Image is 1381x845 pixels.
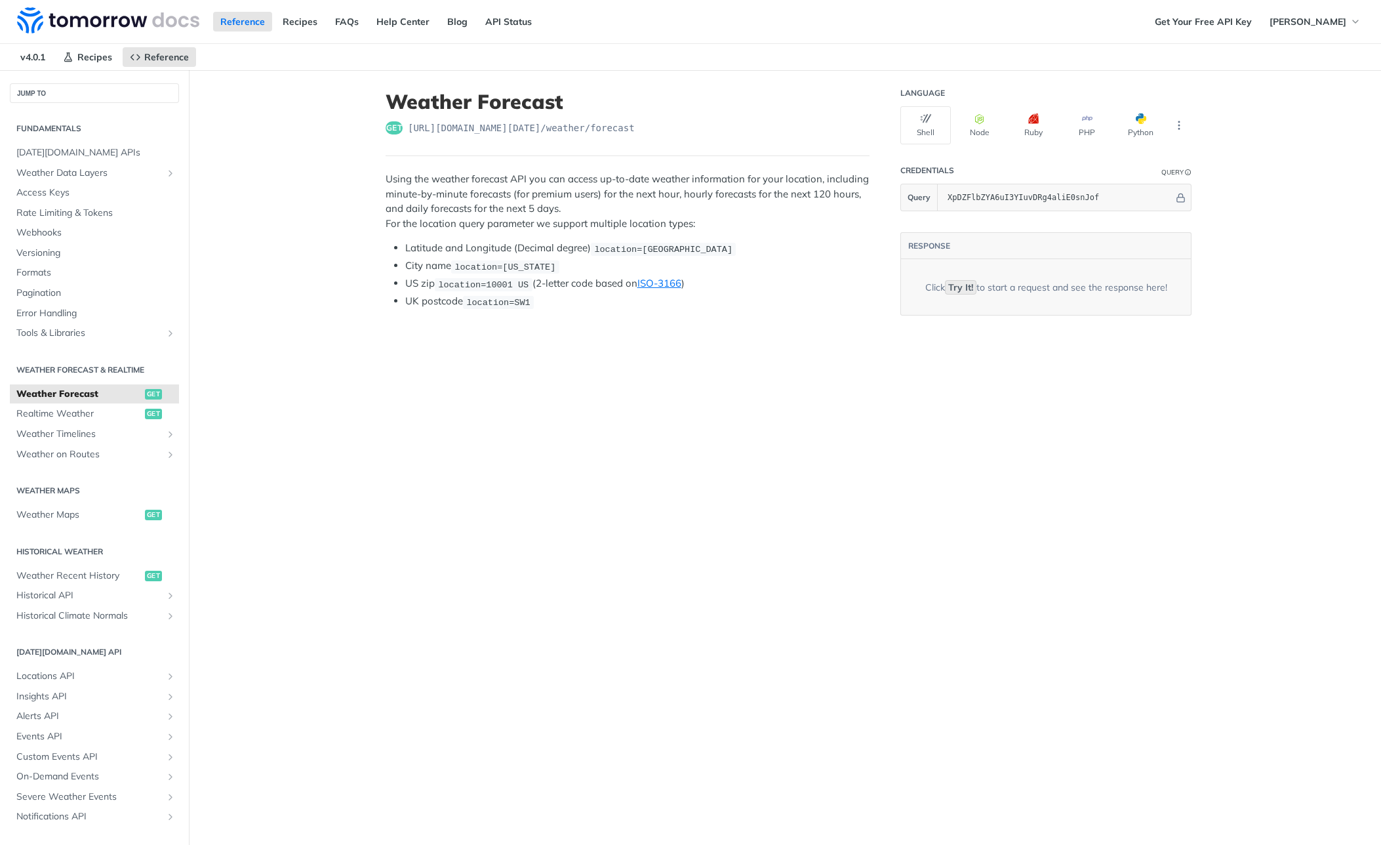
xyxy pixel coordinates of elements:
span: Pagination [16,287,176,300]
a: Versioning [10,243,179,263]
span: Weather Maps [16,508,142,522]
a: Weather TimelinesShow subpages for Weather Timelines [10,424,179,444]
a: Locations APIShow subpages for Locations API [10,667,179,686]
span: [PERSON_NAME] [1270,16,1346,28]
h2: Weather Forecast & realtime [10,364,179,376]
span: get [145,409,162,419]
a: API Status [478,12,539,31]
button: Show subpages for Insights API [165,691,176,702]
a: Tools & LibrariesShow subpages for Tools & Libraries [10,323,179,343]
button: Show subpages for Severe Weather Events [165,792,176,802]
button: Node [954,106,1005,144]
button: RESPONSE [908,239,951,253]
button: Hide [1174,191,1188,204]
a: Weather Data LayersShow subpages for Weather Data Layers [10,163,179,183]
button: JUMP TO [10,83,179,103]
button: Shell [900,106,951,144]
li: Latitude and Longitude (Decimal degree) [405,241,870,256]
a: Weather on RoutesShow subpages for Weather on Routes [10,445,179,464]
span: get [386,121,403,134]
a: Historical APIShow subpages for Historical API [10,586,179,606]
span: Webhooks [16,226,176,239]
a: Events APIShow subpages for Events API [10,727,179,747]
div: Query [1161,167,1184,177]
span: Weather Recent History [16,569,142,583]
span: Events API [16,730,162,743]
button: Show subpages for Historical API [165,590,176,601]
div: Language [900,88,945,98]
a: Get Your Free API Key [1148,12,1259,31]
span: get [145,571,162,581]
div: Credentials [900,165,954,176]
a: Alerts APIShow subpages for Alerts API [10,707,179,726]
button: Show subpages for Weather Timelines [165,429,176,440]
button: PHP [1062,106,1112,144]
a: Error Handling [10,304,179,323]
span: Historical Climate Normals [16,609,162,623]
span: v4.0.1 [13,47,52,67]
h2: Historical Weather [10,546,179,558]
li: City name [405,258,870,274]
code: location=SW1 [463,296,534,309]
button: Query [901,184,938,211]
span: Tools & Libraries [16,327,162,340]
span: Insights API [16,690,162,703]
li: US zip (2-letter code based on ) [405,276,870,291]
a: Help Center [369,12,437,31]
input: apikey [941,184,1174,211]
button: Ruby [1008,106,1058,144]
button: Show subpages for Historical Climate Normals [165,611,176,621]
button: [PERSON_NAME] [1262,12,1368,31]
button: Show subpages for Tools & Libraries [165,328,176,339]
img: Tomorrow.io Weather API Docs [17,7,199,33]
p: Using the weather forecast API you can access up-to-date weather information for your location, i... [386,172,870,231]
h2: [DATE][DOMAIN_NAME] API [10,646,179,658]
span: Reference [144,51,189,63]
span: Query [908,192,931,203]
li: UK postcode [405,294,870,309]
a: Recipes [56,47,119,67]
button: More Languages [1169,115,1189,135]
span: https://api.tomorrow.io/v4/weather/forecast [408,121,635,134]
a: Weather Forecastget [10,384,179,404]
span: Severe Weather Events [16,791,162,804]
a: Reference [123,47,196,67]
span: Weather on Routes [16,448,162,461]
button: Show subpages for Alerts API [165,711,176,722]
a: Recipes [275,12,325,31]
a: Pagination [10,283,179,303]
span: get [145,389,162,400]
span: Notifications API [16,810,162,823]
a: Realtime Weatherget [10,404,179,424]
a: Historical Climate NormalsShow subpages for Historical Climate Normals [10,606,179,626]
span: Formats [16,266,176,279]
span: get [145,510,162,520]
svg: More ellipsis [1173,119,1185,131]
div: QueryInformation [1161,167,1191,177]
span: Weather Timelines [16,428,162,441]
a: Reference [213,12,272,31]
span: Recipes [77,51,112,63]
a: Blog [440,12,475,31]
span: Versioning [16,247,176,260]
span: Realtime Weather [16,407,142,421]
span: Access Keys [16,186,176,199]
div: Click to start a request and see the response here! [925,281,1167,294]
button: Show subpages for Locations API [165,671,176,682]
a: Insights APIShow subpages for Insights API [10,687,179,707]
button: Show subpages for Weather on Routes [165,449,176,460]
button: Show subpages for Notifications API [165,812,176,822]
a: Severe Weather EventsShow subpages for Severe Weather Events [10,787,179,807]
span: Weather Data Layers [16,167,162,180]
h2: Weather Maps [10,485,179,497]
code: location=[US_STATE] [451,260,559,274]
button: Show subpages for Weather Data Layers [165,168,176,178]
h1: Weather Forecast [386,90,870,113]
span: Rate Limiting & Tokens [16,207,176,220]
span: On-Demand Events [16,770,162,783]
a: Webhooks [10,223,179,243]
a: On-Demand EventsShow subpages for On-Demand Events [10,767,179,787]
span: Historical API [16,589,162,602]
a: Weather Recent Historyget [10,566,179,586]
span: Weather Forecast [16,388,142,401]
